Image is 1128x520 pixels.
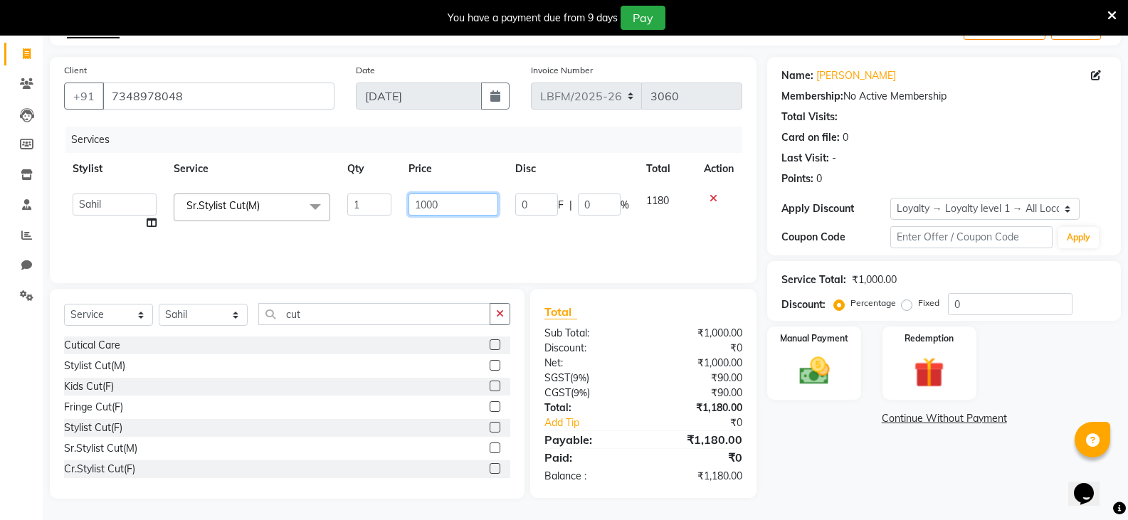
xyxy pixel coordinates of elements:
div: Service Total: [781,272,846,287]
div: Card on file: [781,130,840,145]
div: ₹90.00 [643,386,753,400]
span: CGST [544,386,571,399]
span: 9% [574,387,587,398]
div: Total: [534,400,643,415]
div: Kids Cut(F) [64,379,114,394]
button: Pay [621,6,665,30]
label: Fixed [918,297,939,309]
div: Sr.Stylist Cut(M) [64,441,137,456]
div: ₹1,000.00 [643,326,753,341]
div: - [832,151,836,166]
a: x [260,199,266,212]
label: Date [356,64,375,77]
div: Discount: [534,341,643,356]
label: Invoice Number [531,64,593,77]
button: +91 [64,83,104,110]
a: Add Tip [534,415,662,430]
span: Total [544,304,577,319]
div: Sub Total: [534,326,643,341]
div: Net: [534,356,643,371]
th: Price [400,153,506,185]
input: Search by Name/Mobile/Email/Code [102,83,334,110]
label: Manual Payment [780,332,848,345]
div: Cutical Care [64,338,120,353]
label: Percentage [850,297,896,309]
iframe: chat widget [1068,463,1114,506]
label: Client [64,64,87,77]
span: F [558,198,564,213]
div: ₹1,180.00 [643,431,753,448]
span: 1180 [646,194,669,207]
div: Membership: [781,89,843,104]
div: Coupon Code [781,230,890,245]
th: Stylist [64,153,165,185]
div: ₹1,180.00 [643,469,753,484]
div: Services [65,127,753,153]
div: No Active Membership [781,89,1107,104]
div: Payable: [534,431,643,448]
div: ₹1,000.00 [852,272,897,287]
div: ₹90.00 [643,371,753,386]
div: ( ) [534,386,643,400]
span: % [621,198,629,213]
div: Last Visit: [781,151,829,166]
div: ₹1,000.00 [643,356,753,371]
div: ₹1,180.00 [643,400,753,415]
div: Stylist Cut(M) [64,359,125,373]
th: Service [165,153,339,185]
span: | [569,198,572,213]
div: Discount: [781,297,826,312]
a: Continue Without Payment [770,411,1118,426]
div: Stylist Cut(F) [64,420,122,435]
div: 0 [816,171,822,186]
div: Points: [781,171,813,186]
button: Apply [1058,227,1099,248]
label: Redemption [905,332,954,345]
th: Action [695,153,742,185]
div: Name: [781,68,813,83]
span: 9% [573,372,586,383]
th: Qty [339,153,400,185]
div: ₹0 [643,341,753,356]
div: Apply Discount [781,201,890,216]
th: Disc [507,153,638,185]
div: ₹0 [662,415,753,430]
div: ₹0 [643,449,753,466]
div: 0 [843,130,848,145]
span: Sr.Stylist Cut(M) [186,199,260,212]
span: SGST [544,371,570,384]
div: Total Visits: [781,110,838,124]
a: [PERSON_NAME] [816,68,896,83]
input: Search or Scan [258,303,490,325]
div: ( ) [534,371,643,386]
div: Balance : [534,469,643,484]
div: Paid: [534,449,643,466]
img: _cash.svg [790,354,839,388]
div: Fringe Cut(F) [64,400,123,415]
th: Total [638,153,696,185]
input: Enter Offer / Coupon Code [890,226,1053,248]
img: _gift.svg [905,354,954,391]
div: Cr.Stylist Cut(F) [64,462,135,477]
div: You have a payment due from 9 days [448,11,618,26]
